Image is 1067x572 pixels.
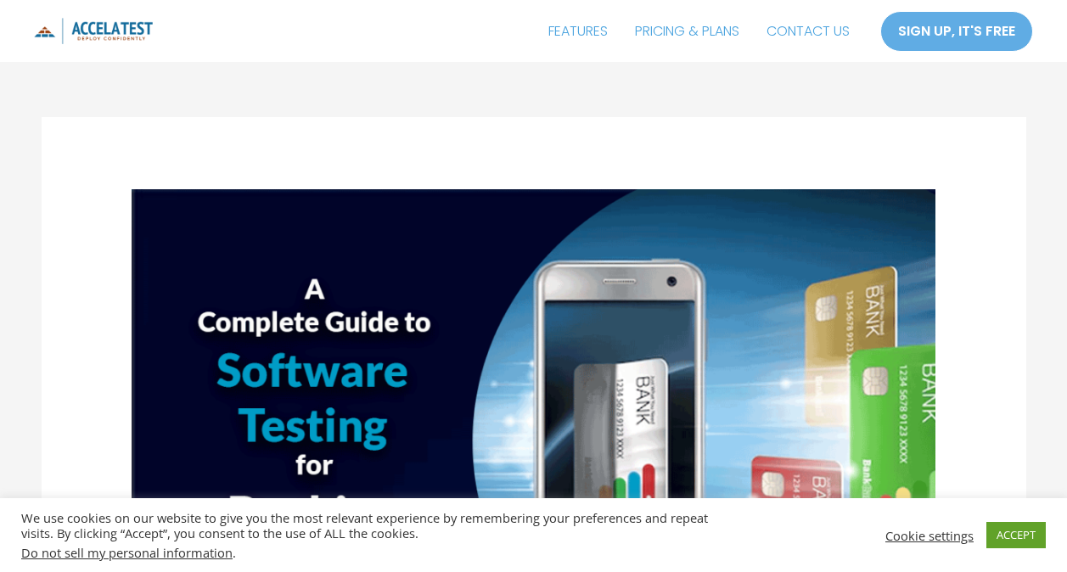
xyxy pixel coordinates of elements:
[986,522,1046,548] a: ACCEPT
[34,18,153,44] img: icon
[535,10,863,53] nav: Site Navigation
[880,11,1033,52] a: SIGN UP, IT'S FREE
[21,544,233,561] a: Do not sell my personal information
[21,510,738,560] div: We use cookies on our website to give you the most relevant experience by remembering your prefer...
[885,528,974,543] a: Cookie settings
[535,10,621,53] a: FEATURES
[21,545,738,560] div: .
[753,10,863,53] a: CONTACT US
[621,10,753,53] a: PRICING & PLANS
